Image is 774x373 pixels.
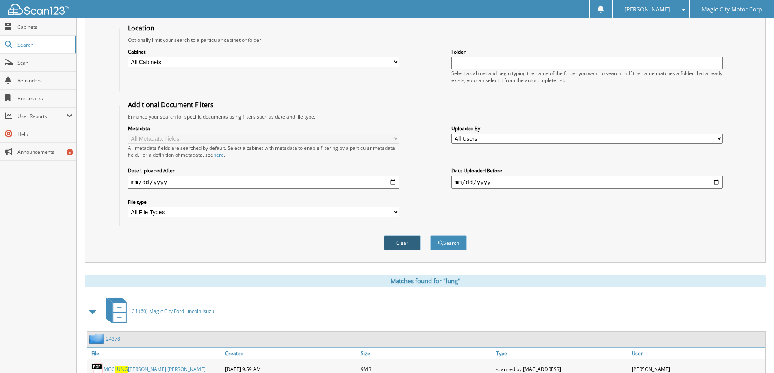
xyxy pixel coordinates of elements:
a: here [213,151,224,158]
a: MCCLUNG[PERSON_NAME] [PERSON_NAME] [104,366,206,373]
a: File [87,348,223,359]
a: 24378 [106,335,120,342]
label: Cabinet [128,48,399,55]
div: Enhance your search for specific documents using filters such as date and file type. [124,113,727,120]
span: Help [17,131,72,138]
span: [PERSON_NAME] [624,7,670,12]
div: 5 [67,149,73,155]
span: Scan [17,59,72,66]
a: Created [223,348,359,359]
a: User [630,348,765,359]
label: Date Uploaded Before [451,167,723,174]
label: Date Uploaded After [128,167,399,174]
legend: Location [124,24,158,32]
input: start [128,176,399,189]
span: Search [17,41,71,48]
div: Optionally limit your search to a particular cabinet or folder [124,37,727,43]
span: Reminders [17,77,72,84]
label: File type [128,198,399,205]
div: Select a cabinet and begin typing the name of the folder you want to search in. If the name match... [451,70,723,84]
span: User Reports [17,113,67,120]
label: Metadata [128,125,399,132]
span: Magic City Motor Corp [702,7,762,12]
iframe: Chat Widget [733,334,774,373]
legend: Additional Document Filters [124,100,218,109]
span: Cabinets [17,24,72,30]
img: folder2.png [89,334,106,344]
div: Matches found for "lung" [85,275,766,287]
label: Folder [451,48,723,55]
span: LUNG [115,366,128,373]
img: scan123-logo-white.svg [8,4,69,15]
div: All metadata fields are searched by default. Select a cabinet with metadata to enable filtering b... [128,144,399,158]
span: C1 (60) Magic City Ford Lincoln Isuzu [132,308,214,315]
a: Size [359,348,494,359]
span: Bookmarks [17,95,72,102]
label: Uploaded By [451,125,723,132]
button: Clear [384,235,421,250]
span: Announcements [17,149,72,155]
button: Search [430,235,467,250]
input: end [451,176,723,189]
a: C1 (60) Magic City Ford Lincoln Isuzu [101,295,214,327]
a: Type [494,348,630,359]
